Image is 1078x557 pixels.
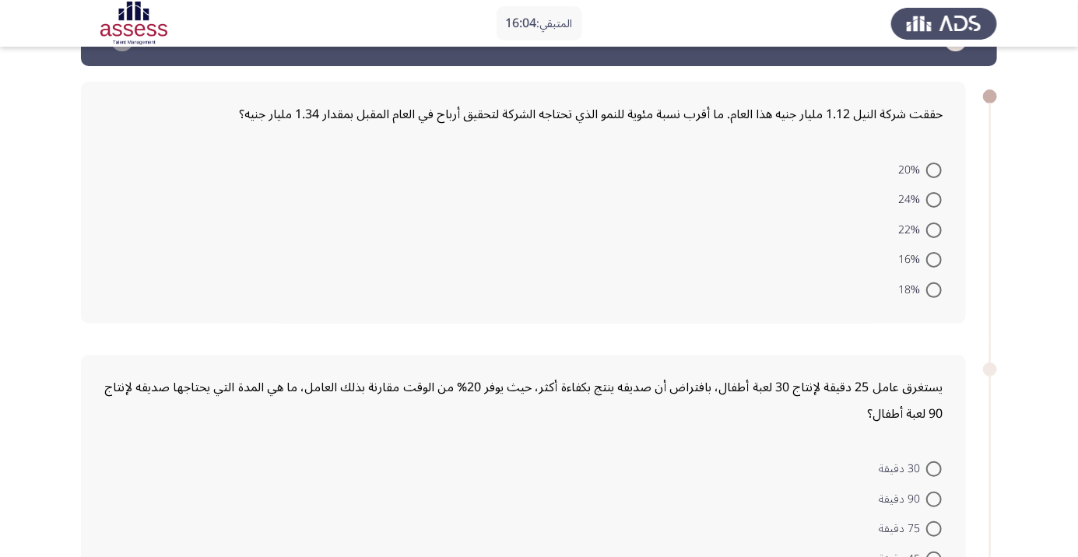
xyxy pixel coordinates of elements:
span: 16% [898,250,926,269]
span: 16:04 [506,10,537,37]
span: 30 دقيقة [879,460,926,478]
span: 75 دقيقة [879,520,926,538]
span: 18% [898,281,926,300]
span: 90 دقيقة [879,490,926,509]
div: يستغرق عامل 25 دقيقة لإنتاج 30 لعبة أطفال، بافتراض أن صديقه ينتج بكفاءة أكثر، حيث يوفر 20% من الو... [104,374,943,427]
p: المتبقي: [506,14,573,33]
span: 20% [898,161,926,180]
h3: ASSESS Aptitude (FOCUS) - Numerical Reasoning [391,30,686,49]
span: 22% [898,221,926,240]
img: Assessment logo of ASSESS Focus Assessment (A+B) Ibn Sina [81,2,187,45]
div: حققت شركة النيل 1.12 مليار جنيه هذا العام. ما أقرب نسبة مئوية للنمو الذي تحتاجه الشركة لتحقيق أرب... [104,101,943,128]
span: 24% [898,191,926,209]
img: Assess Talent Management logo [891,2,997,45]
